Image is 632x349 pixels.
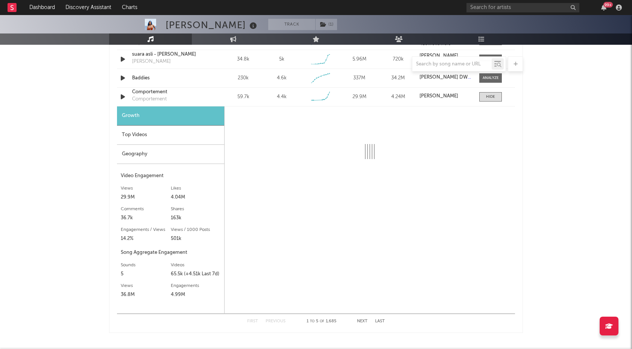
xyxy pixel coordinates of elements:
div: Shares [171,205,221,214]
div: Comportement [132,96,167,103]
button: (1) [316,19,337,30]
a: [PERSON_NAME] DWET [PERSON_NAME] & [PERSON_NAME] [419,75,472,80]
div: 36.7k [121,214,171,223]
div: 34.2M [381,74,416,82]
input: Search by song name or URL [412,61,492,67]
div: Geography [117,145,224,164]
div: 59.7k [226,93,261,101]
div: 1 5 1,685 [301,317,342,326]
div: 337M [342,74,377,82]
strong: [PERSON_NAME] DWET [PERSON_NAME] & [PERSON_NAME] [419,75,558,80]
div: 163k [171,214,221,223]
div: Sounds [121,261,171,270]
button: Previous [266,319,286,323]
span: of [320,320,324,323]
button: Next [357,319,368,323]
a: Comportement [132,88,211,96]
button: 99+ [601,5,606,11]
div: 29.9M [342,93,377,101]
div: 4.24M [381,93,416,101]
a: suara asli - [PERSON_NAME] [132,51,211,58]
div: 29.9M [121,193,171,202]
div: Engagements / Views [121,225,171,234]
div: 5.96M [342,56,377,63]
a: Baddies [132,74,211,82]
div: 5k [279,56,284,63]
button: Track [268,19,315,30]
div: 4.6k [277,74,287,82]
div: Videos [171,261,221,270]
button: First [247,319,258,323]
div: Engagements [171,281,221,290]
button: Last [375,319,385,323]
div: 230k [226,74,261,82]
strong: [PERSON_NAME] [419,53,458,58]
div: Likes [171,184,221,193]
div: 4.99M [171,290,221,299]
a: [PERSON_NAME] [419,53,472,59]
div: 36.8M [121,290,171,299]
div: 5 [121,270,171,279]
div: Top Videos [117,126,224,145]
div: [PERSON_NAME] [166,19,259,31]
div: 4.04M [171,193,221,202]
div: Views [121,281,171,290]
div: Views [121,184,171,193]
div: 65.5k (+4.51k Last 7d) [171,270,221,279]
a: [PERSON_NAME] [419,94,472,99]
div: 14.2% [121,234,171,243]
div: Views / 1000 Posts [171,225,221,234]
div: Growth [117,106,224,126]
span: to [310,320,314,323]
div: 720k [381,56,416,63]
strong: [PERSON_NAME] [419,94,458,99]
div: Comments [121,205,171,214]
div: 4.4k [277,93,287,101]
div: 99 + [603,2,613,8]
div: Song Aggregate Engagement [121,248,220,257]
div: 34.8k [226,56,261,63]
span: ( 1 ) [315,19,337,30]
div: 501k [171,234,221,243]
div: Video Engagement [121,171,220,181]
input: Search for artists [466,3,579,12]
